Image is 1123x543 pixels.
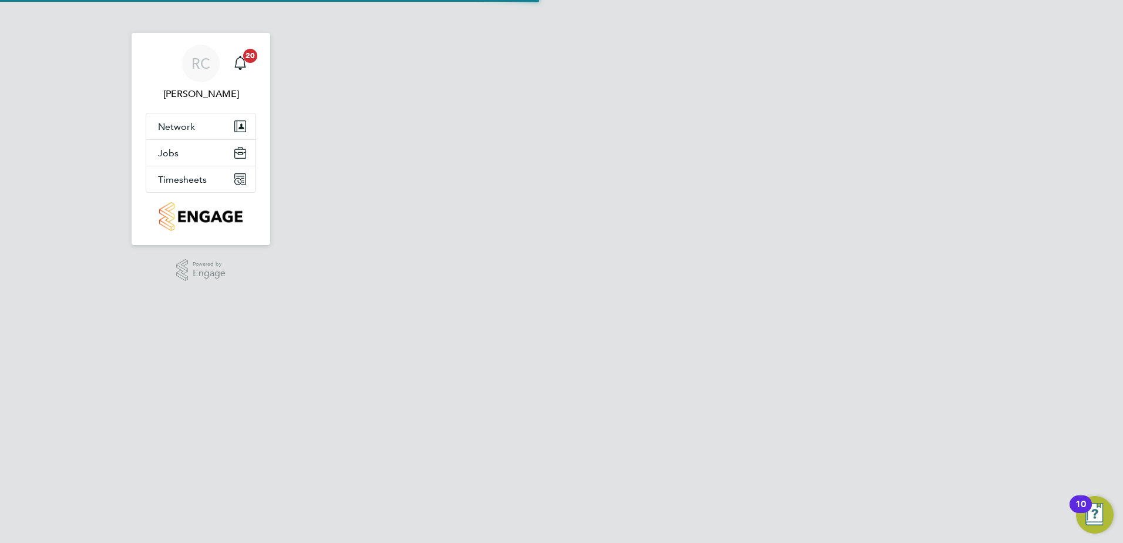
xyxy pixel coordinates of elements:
[243,49,257,63] span: 20
[146,166,255,192] button: Timesheets
[158,148,179,159] span: Jobs
[176,259,226,281] a: Powered byEngage
[132,33,270,245] nav: Main navigation
[158,174,207,185] span: Timesheets
[146,140,255,166] button: Jobs
[146,113,255,139] button: Network
[193,259,226,269] span: Powered by
[159,202,242,231] img: countryside-properties-logo-retina.png
[146,202,256,231] a: Go to home page
[228,45,252,82] a: 20
[191,56,210,71] span: RC
[1076,496,1114,534] button: Open Resource Center, 10 new notifications
[146,45,256,101] a: RC[PERSON_NAME]
[1075,504,1086,519] div: 10
[193,269,226,279] span: Engage
[146,87,256,101] span: Ross Claydon
[158,121,195,132] span: Network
